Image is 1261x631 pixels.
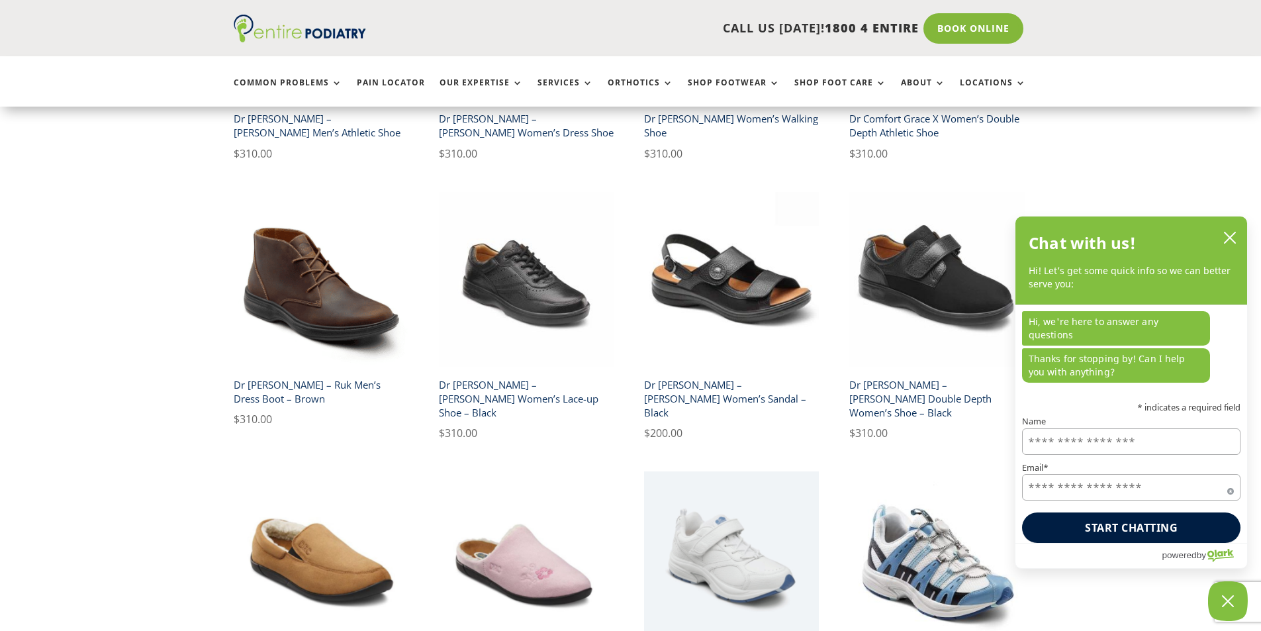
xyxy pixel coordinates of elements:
a: Common Problems [234,78,342,107]
img: logo (1) [234,15,366,42]
label: Name [1022,417,1240,426]
p: Thanks for stopping by! Can I help you with anything? [1022,348,1210,383]
p: * indicates a required field [1022,403,1240,412]
h2: Dr [PERSON_NAME] Women’s Walking Shoe [644,107,819,145]
a: Shop Footwear [688,78,780,107]
p: CALL US [DATE]! [417,20,919,37]
bdi: 200.00 [644,426,682,440]
p: Hi! Let’s get some quick info so we can better serve you: [1029,264,1234,291]
a: Orthotics [608,78,673,107]
bdi: 310.00 [439,426,477,440]
button: Close Chatbox [1208,581,1248,621]
span: 1800 4 ENTIRE [825,20,919,36]
h2: Dr Comfort Grace X Women’s Double Depth Athletic Shoe [849,107,1025,145]
a: Dr Comfort Patty Women's Walking Shoe BlackDr [PERSON_NAME] – [PERSON_NAME] Women’s Lace-up Shoe ... [439,192,614,442]
a: Locations [960,78,1026,107]
bdi: 310.00 [644,146,682,161]
span: $ [439,426,445,440]
h2: Dr [PERSON_NAME] – [PERSON_NAME] Men’s Athletic Shoe [234,107,409,145]
span: $ [849,426,855,440]
button: Start chatting [1022,512,1240,543]
input: Email [1022,474,1240,501]
span: $ [644,146,650,161]
bdi: 310.00 [234,146,272,161]
span: $ [439,146,445,161]
button: close chatbox [1219,228,1240,248]
p: Hi, we're here to answer any questions [1022,311,1210,346]
bdi: 310.00 [849,146,888,161]
span: $ [644,426,650,440]
span: powered [1162,547,1196,563]
a: Shop Foot Care [794,78,886,107]
label: Email* [1022,463,1240,472]
a: Services [537,78,593,107]
a: About [901,78,945,107]
span: $ [849,146,855,161]
a: Pain Locator [357,78,425,107]
a: dr comfort ruk mens dress shoe brownDr [PERSON_NAME] – Ruk Men’s Dress Boot – Brown $310.00 [234,192,409,428]
bdi: 310.00 [439,146,477,161]
a: Powered by Olark [1162,544,1247,568]
span: Required field [1227,485,1234,492]
a: Dr Comfort Lana Medium Wide Women's Sandal BlackDr [PERSON_NAME] – [PERSON_NAME] Women’s Sandal –... [644,192,819,442]
img: Dr Comfort Patty Women's Walking Shoe Black [439,192,614,367]
span: $ [234,412,240,426]
a: Entire Podiatry [234,32,366,45]
a: Our Expertise [440,78,523,107]
h2: Dr [PERSON_NAME] – [PERSON_NAME] Women’s Lace-up Shoe – Black [439,373,614,424]
img: Dr Comfort Annie X Womens Double Depth Casual Shoe Black [849,192,1025,367]
h2: Chat with us! [1029,230,1137,256]
a: Dr Comfort Annie X Womens Double Depth Casual Shoe BlackDr [PERSON_NAME] – [PERSON_NAME] Double D... [849,192,1025,442]
bdi: 310.00 [849,426,888,440]
div: chat [1015,305,1247,388]
span: $ [234,146,240,161]
h2: Dr [PERSON_NAME] – [PERSON_NAME] Women’s Dress Shoe [439,107,614,145]
img: dr comfort ruk mens dress shoe brown [234,192,409,367]
img: Dr Comfort Lana Medium Wide Women's Sandal Black [644,192,819,367]
a: Book Online [923,13,1023,44]
div: olark chatbox [1015,216,1248,569]
input: Name [1022,428,1240,455]
h2: Dr [PERSON_NAME] – [PERSON_NAME] Double Depth Women’s Shoe – Black [849,373,1025,424]
h2: Dr [PERSON_NAME] – [PERSON_NAME] Women’s Sandal – Black [644,373,819,424]
bdi: 310.00 [234,412,272,426]
span: by [1197,547,1206,563]
h2: Dr [PERSON_NAME] – Ruk Men’s Dress Boot – Brown [234,373,409,411]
